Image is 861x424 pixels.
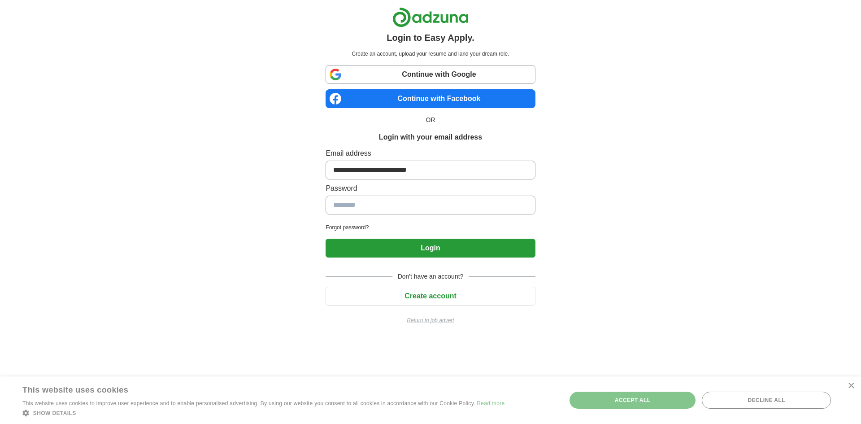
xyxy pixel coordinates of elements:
[326,292,535,300] a: Create account
[326,287,535,306] button: Create account
[22,400,475,407] span: This website uses cookies to improve user experience and to enable personalised advertising. By u...
[848,383,854,389] div: Close
[702,392,831,409] div: Decline all
[33,410,76,416] span: Show details
[326,89,535,108] a: Continue with Facebook
[392,7,469,27] img: Adzuna logo
[326,223,535,232] a: Forgot password?
[421,115,441,125] span: OR
[326,316,535,324] a: Return to job advert
[22,382,482,395] div: This website uses cookies
[392,272,469,281] span: Don't have an account?
[327,50,533,58] p: Create an account, upload your resume and land your dream role.
[387,31,474,44] h1: Login to Easy Apply.
[326,183,535,194] label: Password
[22,408,504,417] div: Show details
[326,148,535,159] label: Email address
[326,239,535,258] button: Login
[570,392,696,409] div: Accept all
[379,132,482,143] h1: Login with your email address
[326,65,535,84] a: Continue with Google
[477,400,504,407] a: Read more, opens a new window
